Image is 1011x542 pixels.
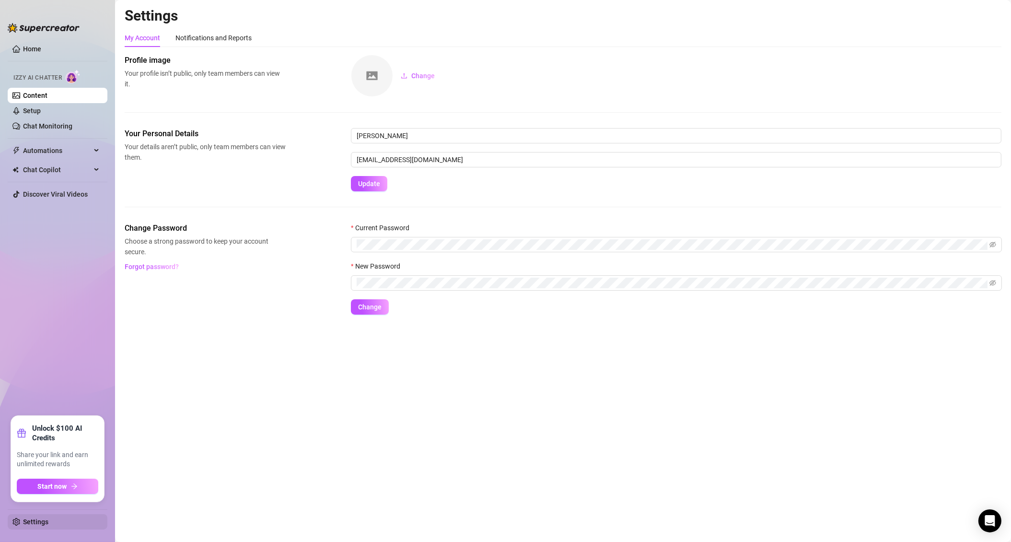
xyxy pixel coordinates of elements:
[125,236,286,257] span: Choose a strong password to keep your account secure.
[23,92,47,99] a: Content
[351,152,1001,167] input: Enter new email
[125,259,179,274] button: Forgot password?
[71,483,78,490] span: arrow-right
[357,239,988,250] input: Current Password
[393,68,442,83] button: Change
[125,68,286,89] span: Your profile isn’t public, only team members can view it.
[351,128,1001,143] input: Enter name
[357,278,988,288] input: New Password
[8,23,80,33] img: logo-BBDzfeDw.svg
[23,45,41,53] a: Home
[17,450,98,469] span: Share your link and earn unlimited rewards
[989,241,996,248] span: eye-invisible
[23,143,91,158] span: Automations
[23,518,48,526] a: Settings
[13,73,62,82] span: Izzy AI Chatter
[23,122,72,130] a: Chat Monitoring
[351,176,387,191] button: Update
[32,424,98,443] strong: Unlock $100 AI Credits
[12,147,20,154] span: thunderbolt
[978,509,1001,532] div: Open Intercom Messenger
[175,33,252,43] div: Notifications and Reports
[17,428,26,438] span: gift
[125,7,1001,25] h2: Settings
[358,180,380,188] span: Update
[66,70,81,83] img: AI Chatter
[411,72,435,80] span: Change
[125,33,160,43] div: My Account
[125,223,286,234] span: Change Password
[125,128,286,140] span: Your Personal Details
[125,263,179,271] span: Forgot password?
[125,55,286,66] span: Profile image
[358,303,382,311] span: Change
[125,141,286,163] span: Your details aren’t public, only team members can view them.
[23,190,88,198] a: Discover Viral Videos
[351,55,393,96] img: square-placeholder.png
[17,479,98,494] button: Start nowarrow-right
[989,280,996,286] span: eye-invisible
[38,483,67,490] span: Start now
[351,223,416,233] label: Current Password
[23,107,41,115] a: Setup
[12,166,19,173] img: Chat Copilot
[351,261,407,271] label: New Password
[23,162,91,177] span: Chat Copilot
[401,72,407,79] span: upload
[351,299,389,315] button: Change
